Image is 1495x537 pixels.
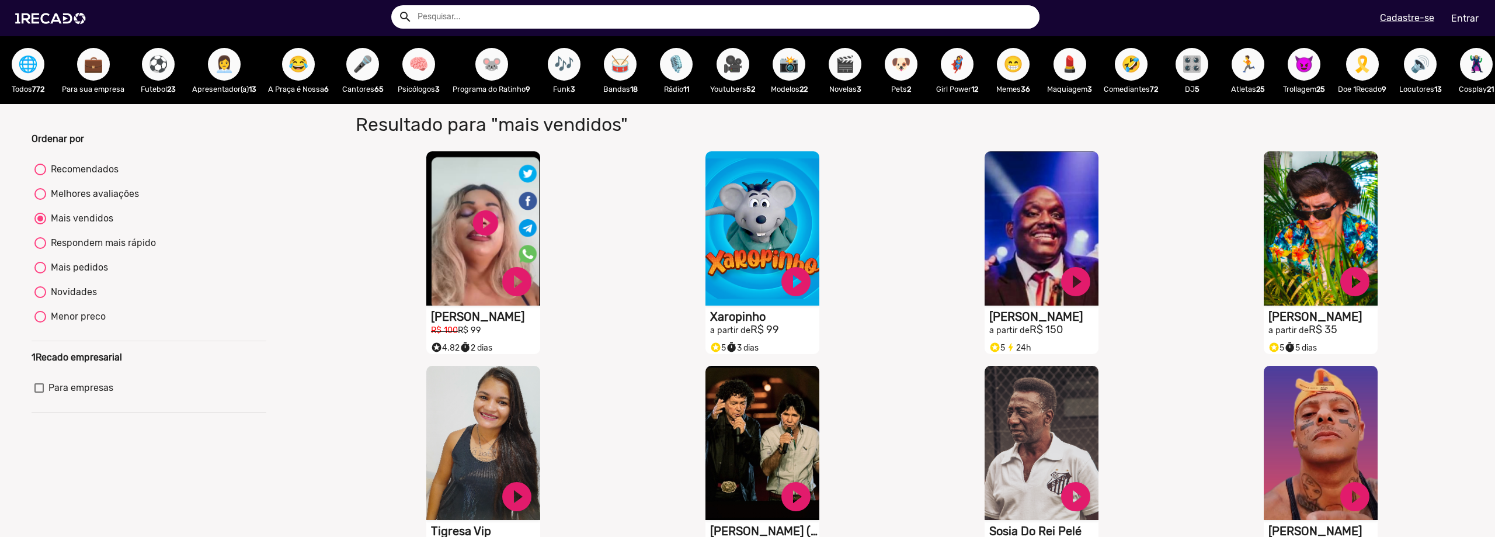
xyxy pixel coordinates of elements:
[985,366,1098,520] video: S1RECADO vídeos dedicados para fãs e empresas
[778,264,813,299] a: play_circle_filled
[282,48,315,81] button: 😂
[324,85,329,93] b: 6
[1256,85,1265,93] b: 25
[48,381,113,395] span: Para empresas
[989,324,1098,337] h2: R$ 150
[726,343,759,353] span: 3 dias
[431,325,458,335] small: R$ 100
[431,343,460,353] span: 4.82
[1316,85,1325,93] b: 25
[767,84,811,95] p: Modelos
[1238,48,1258,81] span: 🏃
[989,342,1000,353] small: stars
[1226,84,1270,95] p: Atletas
[340,84,385,95] p: Cantores
[431,342,442,353] small: stars
[705,151,819,306] video: S1RECADO vídeos dedicados para fãs e empresas
[630,85,638,93] b: 18
[499,264,534,299] a: play_circle_filled
[778,479,813,514] a: play_circle_filled
[1337,264,1372,299] a: play_circle_filled
[710,342,721,353] small: stars
[1404,48,1437,81] button: 🔊
[6,84,50,95] p: Todos
[1021,85,1030,93] b: 36
[62,84,124,95] p: Para sua empresa
[1268,324,1378,337] h2: R$ 35
[1264,151,1378,306] video: S1RECADO vídeos dedicados para fãs e empresas
[1087,85,1092,93] b: 3
[773,48,805,81] button: 📸
[46,187,139,201] div: Melhores avaliações
[453,84,530,95] p: Programa do Ratinho
[989,325,1030,335] small: a partir de
[1268,325,1309,335] small: a partir de
[971,85,978,93] b: 12
[32,133,84,144] b: Ordenar por
[208,48,241,81] button: 👩‍💼
[1005,343,1031,353] span: 24h
[1434,85,1442,93] b: 13
[288,48,308,81] span: 😂
[426,366,540,520] video: S1RECADO vídeos dedicados para fãs e empresas
[1398,84,1442,95] p: Locutores
[1284,343,1317,353] span: 5 dias
[1268,342,1280,353] small: stars
[1268,343,1284,353] span: 5
[1268,310,1378,324] h1: [PERSON_NAME]
[353,48,373,81] span: 🎤
[46,212,113,226] div: Mais vendidos
[548,48,580,81] button: 🎶
[1195,85,1200,93] b: 5
[779,48,799,81] span: 📸
[891,48,911,81] span: 🐶
[142,48,175,81] button: ⚽
[1268,339,1280,353] i: Selo super talento
[710,310,819,324] h1: Xaropinho
[1337,479,1372,514] a: play_circle_filled
[723,48,743,81] span: 🎥
[1338,84,1386,95] p: Doe 1Recado
[885,48,917,81] button: 🐶
[1003,48,1023,81] span: 😁
[1410,48,1430,81] span: 🔊
[941,48,974,81] button: 🦸‍♀️
[1054,48,1086,81] button: 💄
[1005,339,1016,353] i: bolt
[1444,8,1486,29] a: Entrar
[1005,342,1016,353] small: bolt
[1466,48,1486,81] span: 🦹🏼‍♀️
[431,310,540,324] h1: [PERSON_NAME]
[12,48,44,81] button: 🌐
[398,10,412,24] mat-icon: Example home icon
[84,48,103,81] span: 💼
[431,339,442,353] i: Selo super talento
[710,324,819,337] h2: R$ 99
[1264,366,1378,520] video: S1RECADO vídeos dedicados para fãs e empresas
[1284,342,1295,353] small: timer
[1170,84,1214,95] p: DJ
[499,479,534,514] a: play_circle_filled
[829,48,861,81] button: 🎬
[746,85,755,93] b: 52
[1284,339,1295,353] i: timer
[660,48,693,81] button: 🎙️
[347,113,1086,136] h1: Resultado para "mais vendidos"
[136,84,180,95] p: Futebol
[409,5,1039,29] input: Pesquisar...
[1346,48,1379,81] button: 🎗️
[32,85,44,93] b: 772
[46,310,106,324] div: Menor preco
[907,85,911,93] b: 2
[604,48,637,81] button: 🥁
[989,310,1098,324] h1: [PERSON_NAME]
[666,48,686,81] span: 🎙️
[726,339,737,353] i: timer
[710,343,726,353] span: 5
[46,236,156,250] div: Respondem mais rápido
[268,84,329,95] p: A Praça é Nossa
[705,366,819,520] video: S1RECADO vídeos dedicados para fãs e empresas
[1047,84,1092,95] p: Maquiagem
[1104,84,1158,95] p: Comediantes
[435,85,440,93] b: 3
